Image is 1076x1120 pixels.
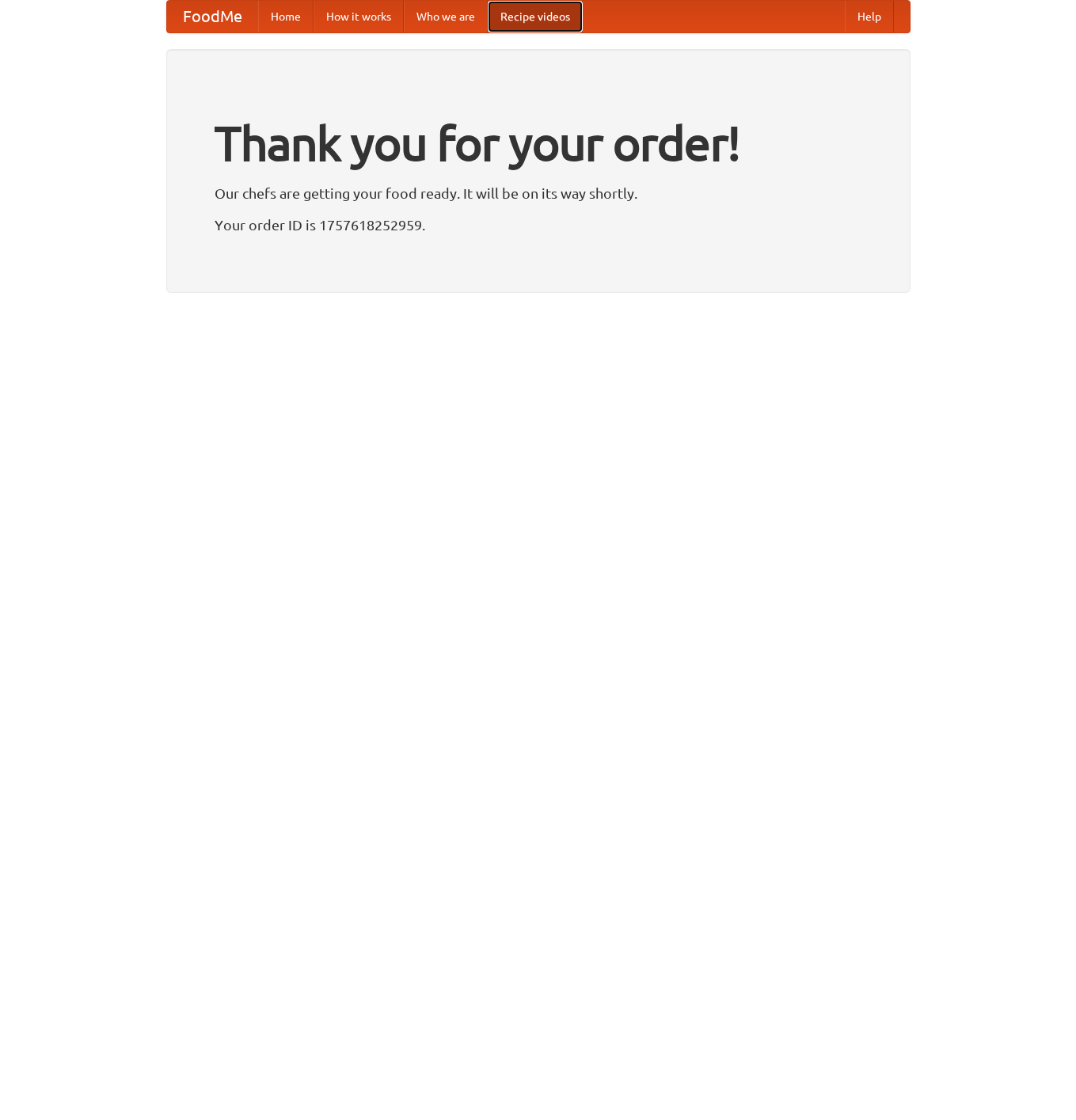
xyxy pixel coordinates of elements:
[845,1,894,32] a: Help
[167,1,258,32] a: FoodMe
[258,1,314,32] a: Home
[215,213,862,237] p: Your order ID is 1757618252959.
[404,1,488,32] a: Who we are
[488,1,583,32] a: Recipe videos
[314,1,404,32] a: How it works
[215,105,862,181] h1: Thank you for your order!
[215,181,862,205] p: Our chefs are getting your food ready. It will be on its way shortly.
